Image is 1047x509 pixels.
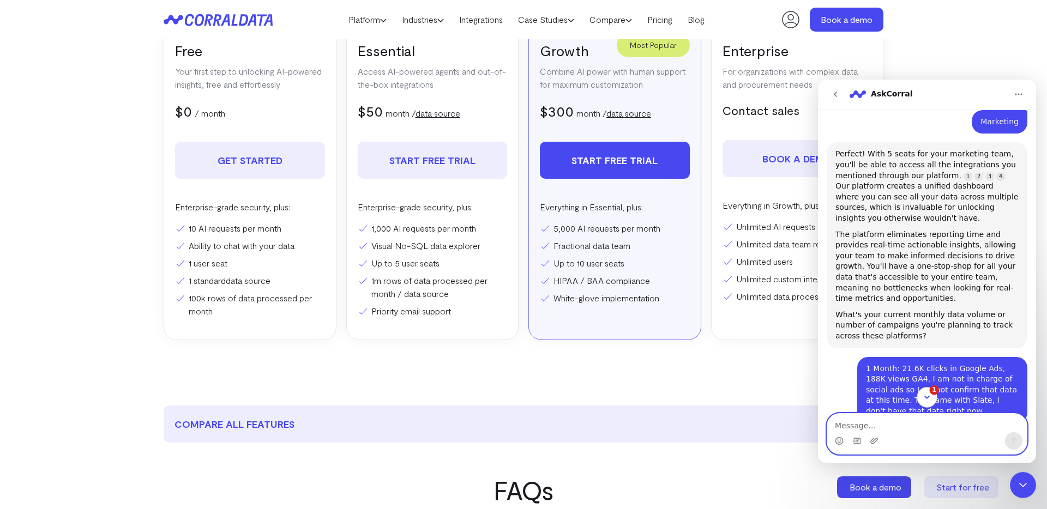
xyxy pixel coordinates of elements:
li: Fractional data team [540,239,690,252]
li: Priority email support [358,305,508,318]
a: Integrations [452,11,510,28]
h5: Contact sales [723,102,872,118]
li: 10 AI requests per month [175,222,325,235]
li: Up to 5 user seats [358,257,508,270]
p: Enterprise-grade security, plus: [175,201,325,214]
h3: Growth [540,41,690,59]
p: For organizations with complex data and procurement needs [723,65,872,91]
li: White-glove implementation [540,292,690,305]
span: $0 [175,102,192,119]
h3: Enterprise [723,41,872,59]
h3: Essential [358,41,508,59]
a: Book a demo [837,476,913,498]
li: Up to 10 user seats [540,257,690,270]
li: Unlimited custom integrations [723,272,872,286]
a: Get Started [175,142,325,179]
p: Access AI-powered agents and out-of-the-box integrations [358,65,508,91]
a: Start free trial [358,142,508,179]
p: Combine AI power with human support for maximum customization [540,65,690,91]
li: 1m rows of data processed per month / data source [358,274,508,300]
iframe: Intercom live chat [818,80,1036,463]
li: Unlimited data processing [723,290,872,303]
span: Start for free [936,482,989,492]
iframe: Intercom live chat [1010,472,1036,498]
a: Blog [680,11,712,28]
div: Most Popular [617,33,690,57]
li: Unlimited AI requests [723,220,872,233]
a: Case Studies [510,11,582,28]
li: 100k rows of data processed per month [175,292,325,318]
li: 1,000 AI requests per month [358,222,508,235]
p: Everything in Essential, plus: [540,201,690,214]
span: $300 [540,102,574,119]
h2: FAQs [164,475,883,505]
span: $50 [358,102,383,119]
li: Visual No-SQL data explorer [358,239,508,252]
a: Start free trial [540,142,690,179]
a: Start for free [924,476,1001,498]
a: Industries [394,11,452,28]
button: compare all features [164,405,883,443]
a: data source [226,275,270,286]
a: data source [416,108,460,118]
a: Platform [341,11,394,28]
li: Unlimited data team requests [723,238,872,251]
p: Enterprise-grade security, plus: [358,201,508,214]
li: Unlimited users [723,255,872,268]
p: month / [386,107,460,120]
a: Book a demo [723,140,872,177]
li: 1 standard [175,274,325,287]
p: month / [576,107,651,120]
p: Everything in Growth, plus: [723,199,872,212]
p: Your first step to unlocking AI-powered insights, free and effortlessly [175,65,325,91]
a: Compare [582,11,640,28]
span: Book a demo [850,482,901,492]
li: 1 user seat [175,257,325,270]
h3: Free [175,41,325,59]
a: Book a demo [810,8,883,32]
p: / month [195,107,225,120]
li: Ability to chat with your data [175,239,325,252]
li: 5,000 AI requests per month [540,222,690,235]
li: HIPAA / BAA compliance [540,274,690,287]
a: data source [606,108,651,118]
a: Pricing [640,11,680,28]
